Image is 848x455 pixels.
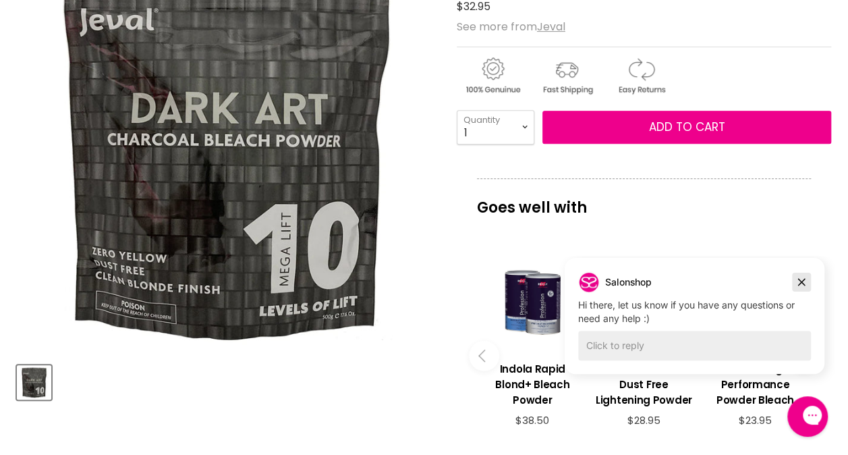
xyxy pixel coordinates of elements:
p: Goes well with [477,178,811,223]
select: Quantity [457,110,534,144]
a: View product:Indola Rapid Blond+ Bleach Powder [484,351,582,414]
a: Jeval [537,19,565,34]
img: genuine.gif [457,55,528,97]
button: Jeval Dark Art Charcoal Bleach Powder [17,365,51,400]
iframe: Gorgias live chat campaigns [555,256,835,394]
span: $23.95 [739,413,772,427]
span: $38.50 [515,413,549,427]
button: Add to cart [542,111,831,144]
img: returns.gif [605,55,677,97]
span: $28.95 [627,413,660,427]
h3: Indola Rapid Blond+ Bleach Powder [484,361,582,408]
iframe: Gorgias live chat messenger [781,392,835,441]
img: shipping.gif [531,55,602,97]
div: Product thumbnails [15,361,439,400]
img: Jeval Dark Art Charcoal Bleach Powder [18,367,50,398]
span: Add to cart [648,119,725,135]
span: See more from [457,19,565,34]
